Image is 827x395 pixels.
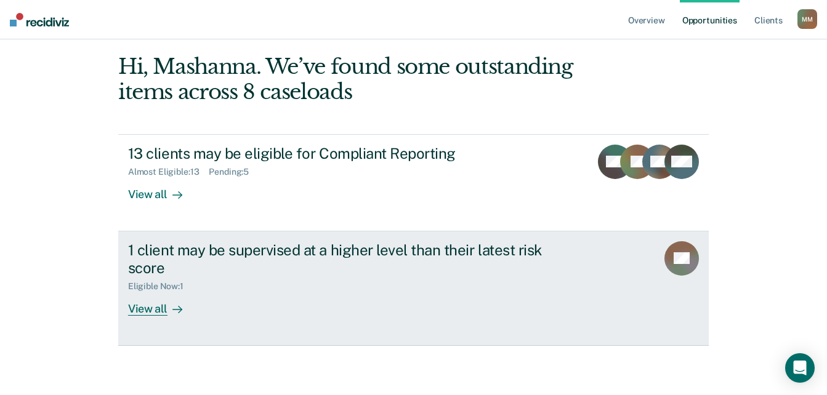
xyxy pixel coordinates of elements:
[797,9,817,29] div: M M
[118,134,709,231] a: 13 clients may be eligible for Compliant ReportingAlmost Eligible:13Pending:5View all
[209,167,259,177] div: Pending : 5
[128,145,560,162] div: 13 clients may be eligible for Compliant Reporting
[128,177,197,201] div: View all
[128,292,197,316] div: View all
[128,167,209,177] div: Almost Eligible : 13
[785,353,815,383] div: Open Intercom Messenger
[118,231,709,346] a: 1 client may be supervised at a higher level than their latest risk scoreEligible Now:1View all
[128,241,560,277] div: 1 client may be supervised at a higher level than their latest risk score
[797,9,817,29] button: MM
[10,13,69,26] img: Recidiviz
[128,281,193,292] div: Eligible Now : 1
[118,54,591,105] div: Hi, Mashanna. We’ve found some outstanding items across 8 caseloads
